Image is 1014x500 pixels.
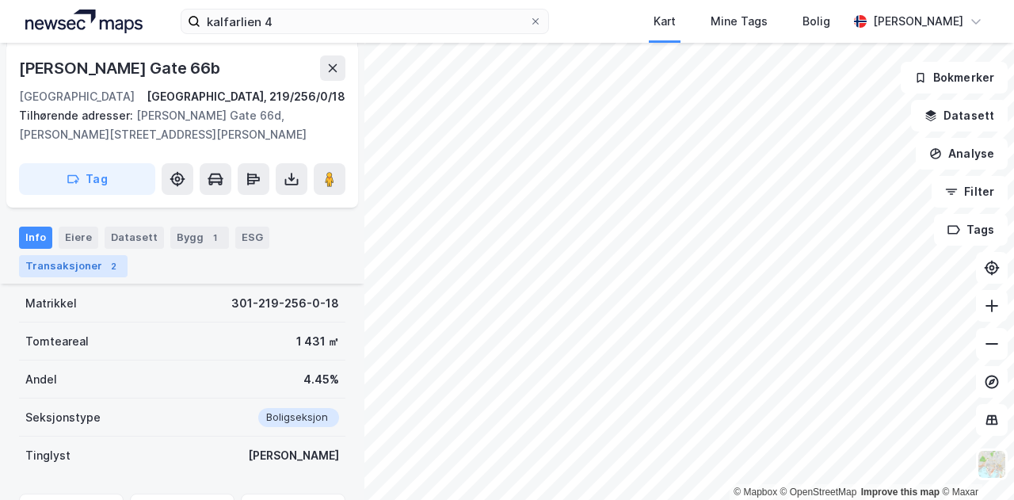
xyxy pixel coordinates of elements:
[296,332,339,351] div: 1 431 ㎡
[19,109,136,122] span: Tilhørende adresser:
[105,227,164,249] div: Datasett
[19,255,128,277] div: Transaksjoner
[25,10,143,33] img: logo.a4113a55bc3d86da70a041830d287a7e.svg
[147,87,345,106] div: [GEOGRAPHIC_DATA], 219/256/0/18
[231,294,339,313] div: 301-219-256-0-18
[207,230,223,246] div: 1
[303,370,339,389] div: 4.45%
[19,55,223,81] div: [PERSON_NAME] Gate 66b
[25,370,57,389] div: Andel
[19,87,135,106] div: [GEOGRAPHIC_DATA]
[873,12,963,31] div: [PERSON_NAME]
[235,227,269,249] div: ESG
[200,10,529,33] input: Søk på adresse, matrikkel, gårdeiere, leietakere eller personer
[25,446,71,465] div: Tinglyst
[170,227,229,249] div: Bygg
[935,424,1014,500] iframe: Chat Widget
[25,294,77,313] div: Matrikkel
[901,62,1008,94] button: Bokmerker
[935,424,1014,500] div: Kontrollprogram for chat
[802,12,830,31] div: Bolig
[780,487,857,498] a: OpenStreetMap
[911,100,1008,132] button: Datasett
[59,227,98,249] div: Eiere
[934,214,1008,246] button: Tags
[734,487,777,498] a: Mapbox
[19,106,333,144] div: [PERSON_NAME] Gate 66d, [PERSON_NAME][STREET_ADDRESS][PERSON_NAME]
[932,176,1008,208] button: Filter
[711,12,768,31] div: Mine Tags
[654,12,676,31] div: Kart
[19,163,155,195] button: Tag
[861,487,940,498] a: Improve this map
[105,258,121,274] div: 2
[916,138,1008,170] button: Analyse
[25,408,101,427] div: Seksjonstype
[25,332,89,351] div: Tomteareal
[19,227,52,249] div: Info
[248,446,339,465] div: [PERSON_NAME]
